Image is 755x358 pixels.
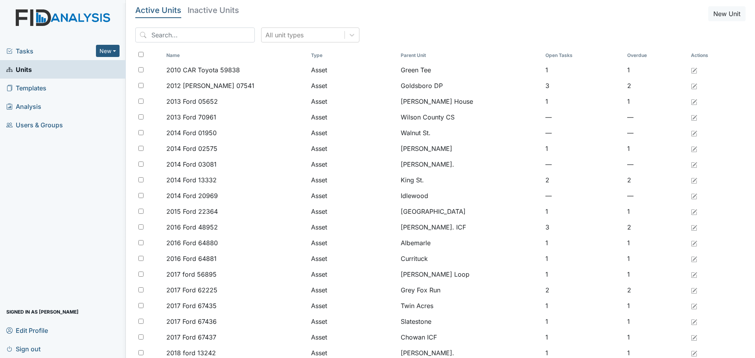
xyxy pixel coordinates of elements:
td: — [542,156,624,172]
td: King St. [398,172,542,188]
td: Asset [308,62,398,78]
span: 2018 ford 13242 [166,348,216,358]
td: Asset [308,125,398,141]
td: 1 [542,235,624,251]
a: Edit [691,128,697,138]
span: 2017 Ford 62225 [166,285,217,295]
td: Asset [308,156,398,172]
td: 1 [542,266,624,282]
span: 2017 Ford 67435 [166,301,217,310]
span: 2013 Ford 70961 [166,112,216,122]
td: [PERSON_NAME] House [398,94,542,109]
a: Edit [691,160,697,169]
span: 2016 Ford 48952 [166,222,218,232]
td: 3 [542,219,624,235]
a: Edit [691,207,697,216]
a: Edit [691,222,697,232]
span: Sign out [6,343,41,355]
td: 2 [542,282,624,298]
th: Toggle SortBy [398,49,542,62]
span: 2014 Ford 02575 [166,144,217,153]
td: 1 [624,62,688,78]
td: Walnut St. [398,125,542,141]
td: [PERSON_NAME]. [398,156,542,172]
span: 2014 Ford 01950 [166,128,217,138]
span: Edit Profile [6,324,48,336]
span: Signed in as [PERSON_NAME] [6,306,79,318]
span: 2014 Ford 03081 [166,160,217,169]
td: — [542,109,624,125]
span: 2017 Ford 67437 [166,332,216,342]
td: 1 [624,204,688,219]
td: Idlewood [398,188,542,204]
span: 2014 Ford 13332 [166,175,217,185]
td: Currituck [398,251,542,266]
td: [PERSON_NAME] Loop [398,266,542,282]
td: 2 [624,172,688,188]
td: 2 [624,282,688,298]
td: Asset [308,172,398,188]
a: Edit [691,81,697,90]
td: 1 [542,94,624,109]
td: 1 [542,298,624,314]
td: 1 [542,329,624,345]
span: 2017 Ford 67436 [166,317,217,326]
td: Slatestone [398,314,542,329]
td: 2 [624,78,688,94]
a: Edit [691,112,697,122]
td: 1 [624,329,688,345]
td: — [542,125,624,141]
td: — [542,188,624,204]
td: Goldsboro DP [398,78,542,94]
td: 1 [624,298,688,314]
h5: Inactive Units [188,6,239,14]
th: Toggle SortBy [163,49,308,62]
a: Edit [691,97,697,106]
td: 1 [624,314,688,329]
h5: Active Units [135,6,181,14]
td: [PERSON_NAME] [398,141,542,156]
input: Toggle All Rows Selected [138,52,144,57]
td: Asset [308,251,398,266]
a: Edit [691,332,697,342]
td: Green Tee [398,62,542,78]
td: Asset [308,78,398,94]
a: Edit [691,270,697,279]
td: 2 [542,172,624,188]
td: Asset [308,109,398,125]
td: 1 [624,235,688,251]
span: 2010 CAR Toyota 59838 [166,65,240,75]
td: Asset [308,94,398,109]
span: 2013 Ford 05652 [166,97,218,106]
td: — [624,109,688,125]
td: Asset [308,188,398,204]
td: Grey Fox Run [398,282,542,298]
td: Asset [308,329,398,345]
td: 1 [542,204,624,219]
a: Edit [691,348,697,358]
a: Edit [691,301,697,310]
th: Toggle SortBy [308,49,398,62]
td: Asset [308,282,398,298]
td: — [624,125,688,141]
td: 3 [542,78,624,94]
span: 2015 Ford 22364 [166,207,218,216]
input: Search... [135,28,255,42]
td: [GEOGRAPHIC_DATA] [398,204,542,219]
a: Edit [691,254,697,263]
td: 1 [624,94,688,109]
span: 2016 Ford 64881 [166,254,217,263]
td: Asset [308,219,398,235]
a: Edit [691,175,697,185]
a: Edit [691,65,697,75]
td: Chowan ICF [398,329,542,345]
td: Twin Acres [398,298,542,314]
td: 1 [542,314,624,329]
th: Toggle SortBy [624,49,688,62]
a: Edit [691,238,697,248]
a: Edit [691,317,697,326]
td: 1 [542,251,624,266]
a: Tasks [6,46,96,56]
span: 2012 [PERSON_NAME] 07541 [166,81,254,90]
td: — [624,188,688,204]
